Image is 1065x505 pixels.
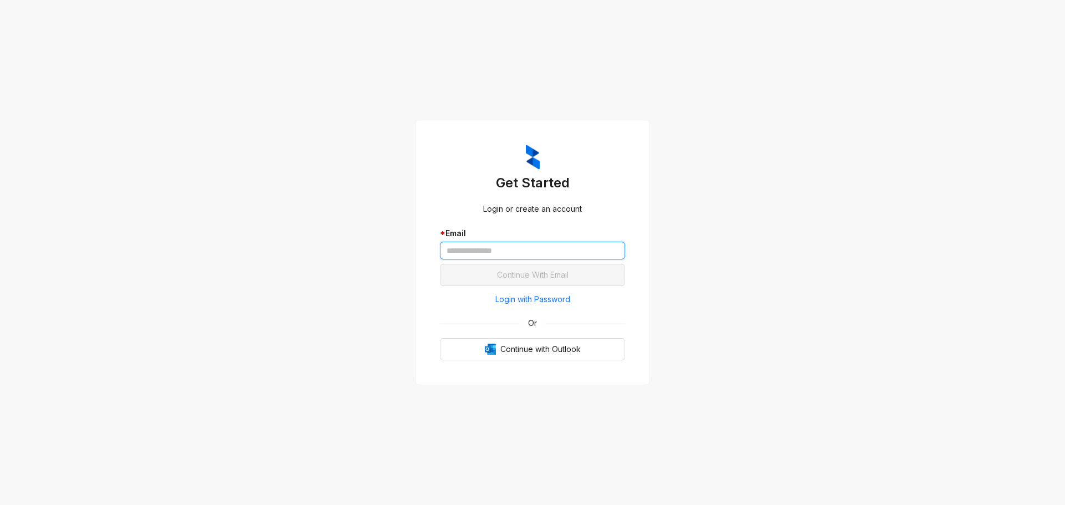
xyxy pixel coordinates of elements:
[440,264,625,286] button: Continue With Email
[520,317,545,329] span: Or
[500,343,581,355] span: Continue with Outlook
[440,290,625,308] button: Login with Password
[440,174,625,192] h3: Get Started
[526,145,540,170] img: ZumaIcon
[440,203,625,215] div: Login or create an account
[485,344,496,355] img: Outlook
[440,338,625,360] button: OutlookContinue with Outlook
[440,227,625,239] div: Email
[495,293,570,305] span: Login with Password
